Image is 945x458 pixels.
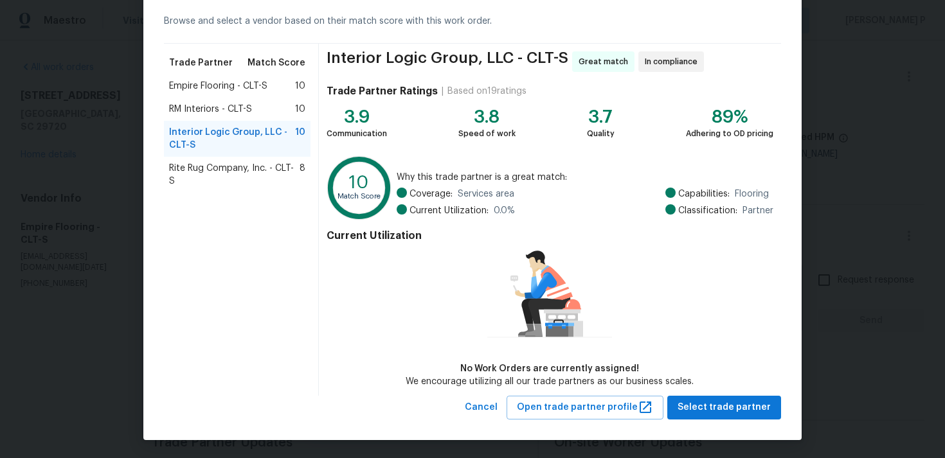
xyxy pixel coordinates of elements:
[438,85,447,98] div: |
[579,55,633,68] span: Great match
[169,57,233,69] span: Trade Partner
[678,204,737,217] span: Classification:
[494,204,515,217] span: 0.0 %
[406,362,694,375] div: No Work Orders are currently assigned!
[169,126,295,152] span: Interior Logic Group, LLC - CLT-S
[337,193,381,200] text: Match Score
[460,396,503,419] button: Cancel
[686,110,773,123] div: 89%
[458,188,514,200] span: Services area
[327,229,773,242] h4: Current Utilization
[645,55,703,68] span: In compliance
[465,400,498,416] span: Cancel
[686,127,773,140] div: Adhering to OD pricing
[458,127,516,140] div: Speed of work
[327,51,568,72] span: Interior Logic Group, LLC - CLT-S
[397,171,773,184] span: Why this trade partner is a great match:
[667,396,781,419] button: Select trade partner
[300,162,305,188] span: 8
[517,400,653,416] span: Open trade partner profile
[327,85,438,98] h4: Trade Partner Ratings
[295,126,305,152] span: 10
[735,188,769,200] span: Flooring
[410,188,453,200] span: Coverage:
[406,375,694,388] div: We encourage utilizing all our trade partners as our business scales.
[248,57,305,69] span: Match Score
[327,110,387,123] div: 3.9
[458,110,516,123] div: 3.8
[410,204,489,217] span: Current Utilization:
[678,188,730,200] span: Capabilities:
[587,127,615,140] div: Quality
[587,110,615,123] div: 3.7
[678,400,771,416] span: Select trade partner
[447,85,526,98] div: Based on 19 ratings
[295,80,305,92] span: 10
[742,204,773,217] span: Partner
[169,80,267,92] span: Empire Flooring - CLT-S
[349,173,369,191] text: 10
[169,162,300,188] span: Rite Rug Company, Inc. - CLT-S
[327,127,387,140] div: Communication
[169,103,252,116] span: RM Interiors - CLT-S
[295,103,305,116] span: 10
[507,396,663,419] button: Open trade partner profile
